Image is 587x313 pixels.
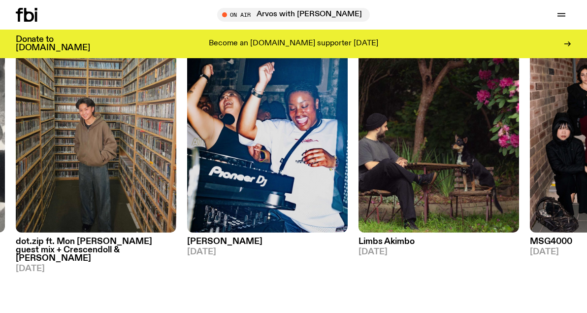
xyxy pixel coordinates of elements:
[228,11,365,18] span: Tune in live
[187,248,348,256] span: [DATE]
[209,39,378,48] p: Become an [DOMAIN_NAME] supporter [DATE]
[359,248,519,256] span: [DATE]
[187,233,348,256] a: [PERSON_NAME][DATE]
[16,233,176,273] a: dot.zip ft. Mon [PERSON_NAME] guest mix + Crescendoll & [PERSON_NAME][DATE]
[359,238,519,246] h3: Limbs Akimbo
[16,265,176,273] span: [DATE]
[16,35,90,52] h3: Donate to [DOMAIN_NAME]
[16,238,176,263] h3: dot.zip ft. Mon [PERSON_NAME] guest mix + Crescendoll & [PERSON_NAME]
[359,233,519,256] a: Limbs Akimbo[DATE]
[187,238,348,246] h3: [PERSON_NAME]
[359,18,519,233] img: Jackson sits at an outdoor table, legs crossed and gazing at a black and brown dog also sitting a...
[217,8,370,22] button: On AirArvos with [PERSON_NAME]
